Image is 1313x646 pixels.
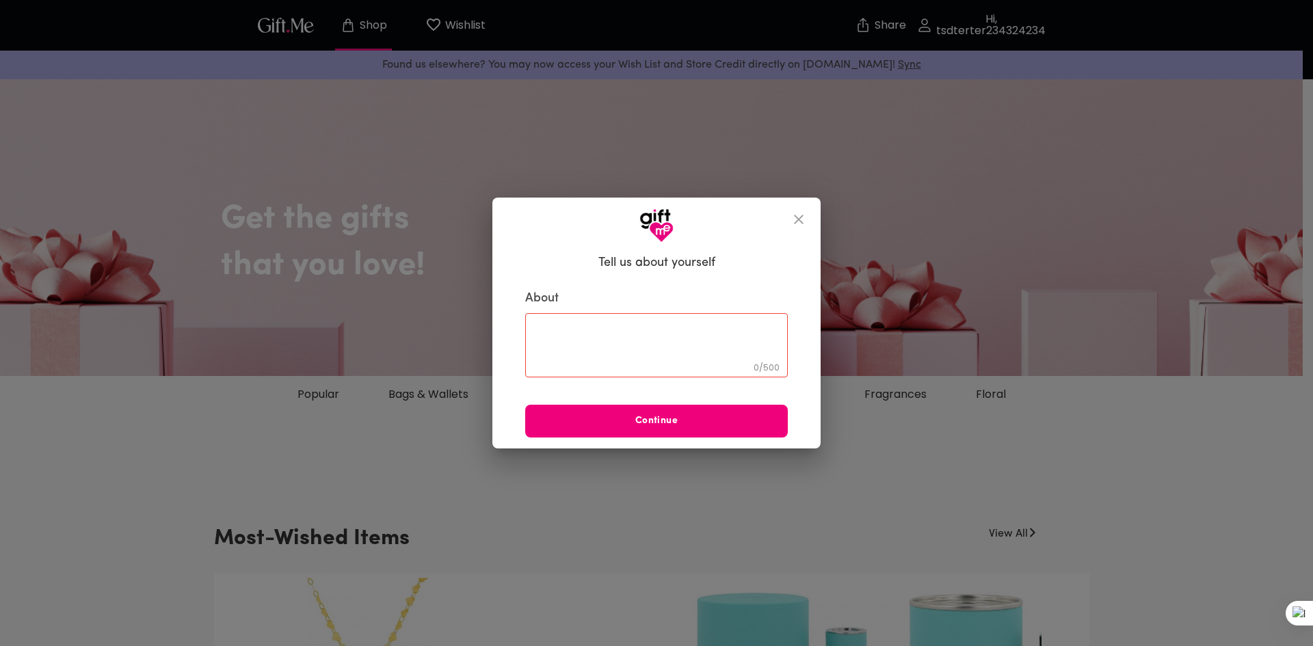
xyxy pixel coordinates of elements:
[525,405,788,438] button: Continue
[525,291,788,307] label: About
[639,208,674,243] img: GiftMe Logo
[782,203,815,236] button: close
[525,414,788,429] span: Continue
[598,255,715,271] h6: Tell us about yourself
[754,362,780,373] span: 0 / 500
